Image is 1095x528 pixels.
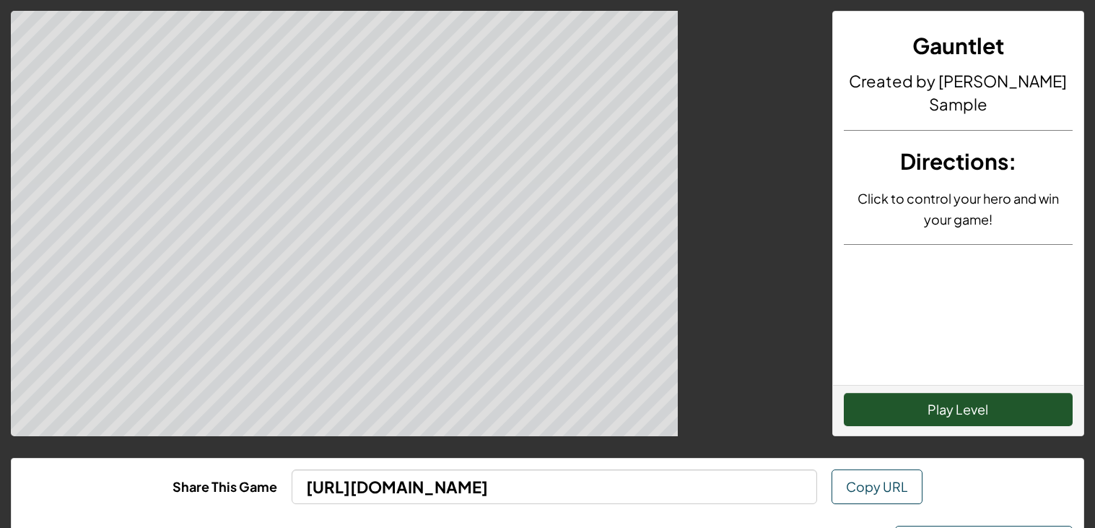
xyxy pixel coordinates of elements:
[844,188,1073,230] p: Click to control your hero and win your game!
[844,393,1073,426] button: Play Level
[844,30,1073,62] h3: Gauntlet
[846,478,908,495] span: Copy URL
[173,478,277,495] b: Share This Game
[844,69,1073,116] h4: Created by [PERSON_NAME] Sample
[844,145,1073,178] h3: :
[900,147,1008,175] span: Directions
[832,469,922,504] button: Copy URL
